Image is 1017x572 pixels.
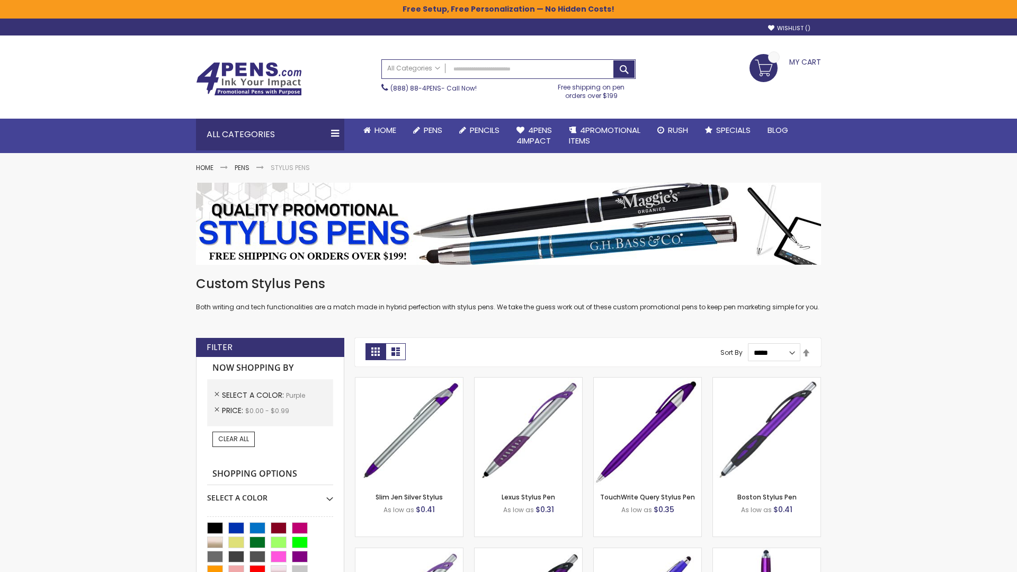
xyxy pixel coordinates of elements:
[424,124,442,136] span: Pens
[355,119,405,142] a: Home
[207,463,333,486] strong: Shopping Options
[286,391,305,400] span: Purple
[594,377,701,386] a: TouchWrite Query Stylus Pen-Purple
[668,124,688,136] span: Rush
[741,505,772,514] span: As low as
[547,79,636,100] div: Free shipping on pen orders over $199
[374,124,396,136] span: Home
[355,378,463,485] img: Slim Jen Silver Stylus-Purple
[355,377,463,386] a: Slim Jen Silver Stylus-Purple
[508,119,560,153] a: 4Pens4impact
[405,119,451,142] a: Pens
[713,548,820,557] a: TouchWrite Command Stylus Pen-Purple
[516,124,552,146] span: 4Pens 4impact
[716,124,751,136] span: Specials
[245,406,289,415] span: $0.00 - $0.99
[383,505,414,514] span: As low as
[475,378,582,485] img: Lexus Stylus Pen-Purple
[207,342,233,353] strong: Filter
[720,348,743,357] label: Sort By
[768,124,788,136] span: Blog
[207,357,333,379] strong: Now Shopping by
[621,505,652,514] span: As low as
[594,548,701,557] a: Sierra Stylus Twist Pen-Purple
[649,119,697,142] a: Rush
[218,434,249,443] span: Clear All
[235,163,249,172] a: Pens
[196,275,821,312] div: Both writing and tech functionalities are a match made in hybrid perfection with stylus pens. We ...
[387,64,440,73] span: All Categories
[355,548,463,557] a: Boston Silver Stylus Pen-Purple
[502,493,555,502] a: Lexus Stylus Pen
[365,343,386,360] strong: Grid
[768,24,810,32] a: Wishlist
[451,119,508,142] a: Pencils
[382,60,445,77] a: All Categories
[600,493,695,502] a: TouchWrite Query Stylus Pen
[222,405,245,416] span: Price
[212,432,255,446] a: Clear All
[773,504,792,515] span: $0.41
[196,119,344,150] div: All Categories
[376,493,443,502] a: Slim Jen Silver Stylus
[569,124,640,146] span: 4PROMOTIONAL ITEMS
[475,548,582,557] a: Lexus Metallic Stylus Pen-Purple
[390,84,477,93] span: - Call Now!
[654,504,674,515] span: $0.35
[222,390,286,400] span: Select A Color
[475,377,582,386] a: Lexus Stylus Pen-Purple
[536,504,554,515] span: $0.31
[271,163,310,172] strong: Stylus Pens
[470,124,499,136] span: Pencils
[759,119,797,142] a: Blog
[697,119,759,142] a: Specials
[713,377,820,386] a: Boston Stylus Pen-Purple
[207,485,333,503] div: Select A Color
[196,163,213,172] a: Home
[594,378,701,485] img: TouchWrite Query Stylus Pen-Purple
[196,183,821,265] img: Stylus Pens
[560,119,649,153] a: 4PROMOTIONALITEMS
[196,62,302,96] img: 4Pens Custom Pens and Promotional Products
[390,84,441,93] a: (888) 88-4PENS
[503,505,534,514] span: As low as
[737,493,797,502] a: Boston Stylus Pen
[416,504,435,515] span: $0.41
[713,378,820,485] img: Boston Stylus Pen-Purple
[196,275,821,292] h1: Custom Stylus Pens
